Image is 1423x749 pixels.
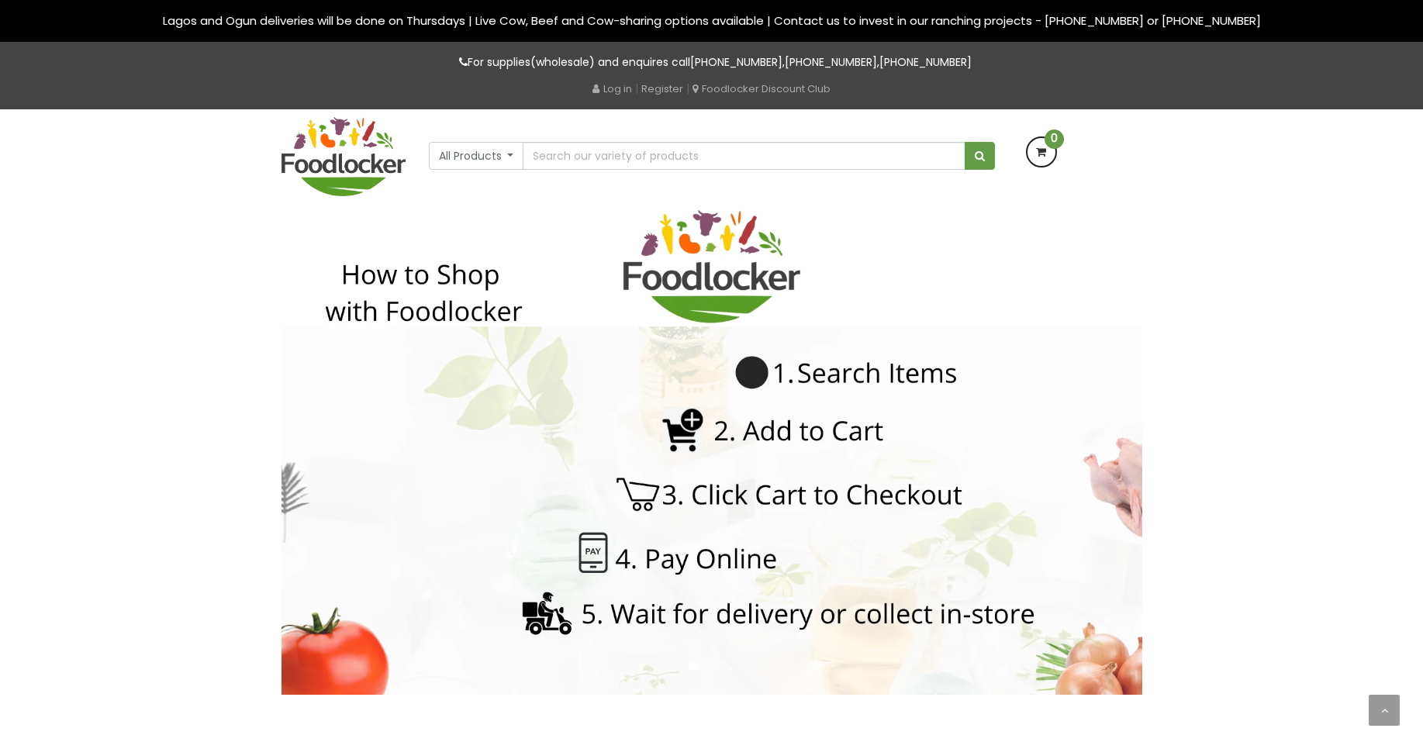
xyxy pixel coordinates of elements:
[163,12,1261,29] span: Lagos and Ogun deliveries will be done on Thursdays | Live Cow, Beef and Cow-sharing options avai...
[879,54,972,70] a: [PHONE_NUMBER]
[690,54,782,70] a: [PHONE_NUMBER]
[281,53,1142,71] p: For supplies(wholesale) and enquires call , ,
[641,81,683,96] a: Register
[693,81,831,96] a: Foodlocker Discount Club
[429,142,524,170] button: All Products
[686,81,689,96] span: |
[785,54,877,70] a: [PHONE_NUMBER]
[635,81,638,96] span: |
[523,142,965,170] input: Search our variety of products
[592,81,632,96] a: Log in
[281,117,406,196] img: FoodLocker
[1045,129,1064,149] span: 0
[281,210,1142,695] img: Placing your order is simple as 1-2-3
